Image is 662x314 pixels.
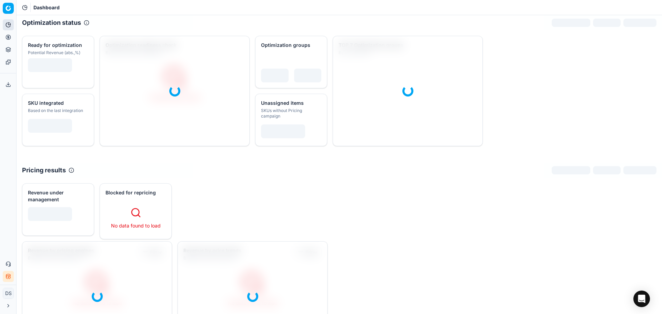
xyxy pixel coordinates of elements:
div: SKUs without Pricing campaign [261,108,320,119]
nav: breadcrumb [33,4,60,11]
span: DS [3,288,13,298]
div: Unassigned items [261,100,320,107]
div: Based on the last integration [28,108,87,113]
div: Revenue under management [28,189,87,203]
div: No data found to load [110,222,162,229]
div: Open Intercom Messenger [633,291,650,307]
div: SKU integrated [28,100,87,107]
div: Ready for optimization [28,42,87,49]
h2: Pricing results [22,165,66,175]
button: DS [3,288,14,299]
div: Blocked for repricing [106,189,164,196]
span: Dashboard [33,4,60,11]
div: Potential Revenue (abs.,%) [28,50,87,55]
div: Optimization groups [261,42,320,49]
h2: Optimization status [22,18,81,28]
